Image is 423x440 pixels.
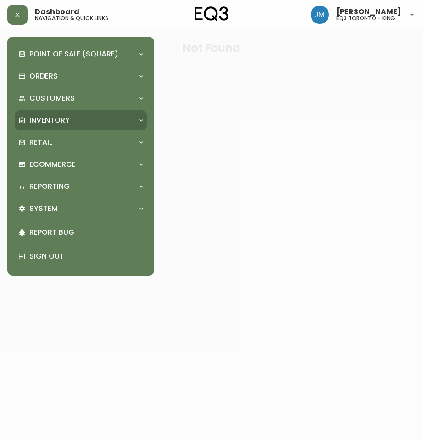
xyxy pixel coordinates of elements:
div: Customers [15,88,147,108]
div: Point of Sale (Square) [15,44,147,64]
div: Reporting [15,176,147,197]
div: Report Bug [15,220,147,244]
div: Ecommerce [15,154,147,175]
div: Orders [15,66,147,86]
p: System [29,203,58,214]
div: Inventory [15,110,147,130]
div: Sign Out [15,244,147,268]
p: Retail [29,137,52,147]
p: Reporting [29,181,70,192]
p: Report Bug [29,227,143,237]
p: Ecommerce [29,159,76,169]
p: Inventory [29,115,70,125]
span: [PERSON_NAME] [336,8,401,16]
img: b88646003a19a9f750de19192e969c24 [311,6,329,24]
span: Dashboard [35,8,79,16]
div: System [15,198,147,219]
p: Sign Out [29,251,143,261]
p: Point of Sale (Square) [29,49,118,59]
h5: navigation & quick links [35,16,108,21]
p: Customers [29,93,75,103]
h5: eq3 toronto - king [336,16,395,21]
p: Orders [29,71,58,81]
img: logo [195,6,228,21]
div: Retail [15,132,147,152]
